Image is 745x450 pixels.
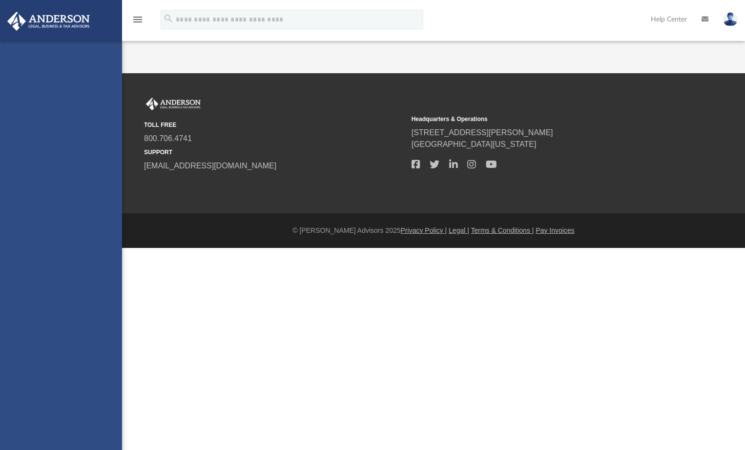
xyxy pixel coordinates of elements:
[471,226,534,234] a: Terms & Conditions |
[723,12,738,26] img: User Pic
[144,162,276,170] a: [EMAIL_ADDRESS][DOMAIN_NAME]
[412,140,537,148] a: [GEOGRAPHIC_DATA][US_STATE]
[412,128,553,137] a: [STREET_ADDRESS][PERSON_NAME]
[536,226,574,234] a: Pay Invoices
[449,226,469,234] a: Legal |
[163,13,174,24] i: search
[122,225,745,236] div: © [PERSON_NAME] Advisors 2025
[144,98,203,110] img: Anderson Advisors Platinum Portal
[4,12,93,31] img: Anderson Advisors Platinum Portal
[144,148,405,157] small: SUPPORT
[144,121,405,129] small: TOLL FREE
[132,14,144,25] i: menu
[401,226,447,234] a: Privacy Policy |
[412,115,672,123] small: Headquarters & Operations
[144,134,192,143] a: 800.706.4741
[132,19,144,25] a: menu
